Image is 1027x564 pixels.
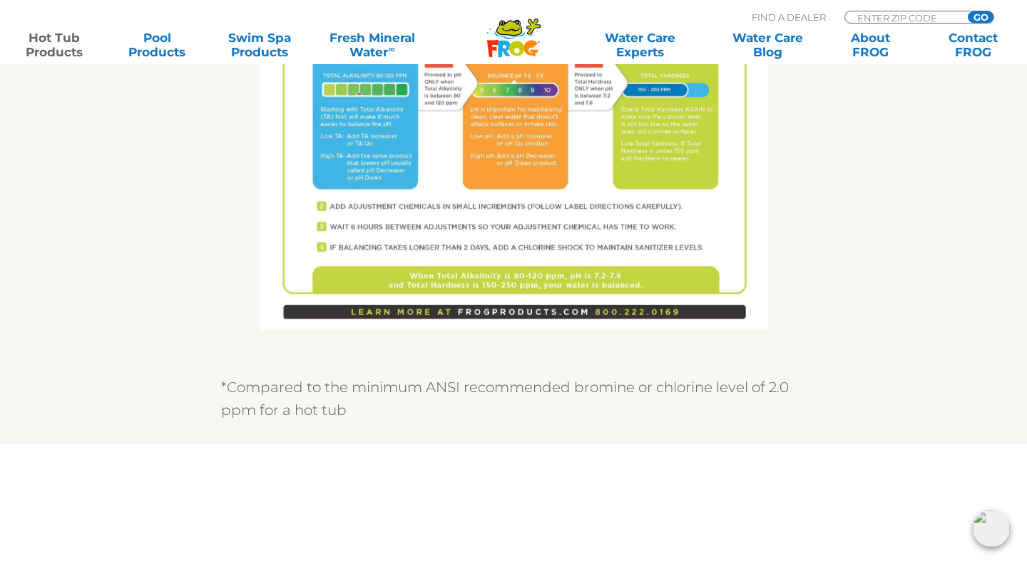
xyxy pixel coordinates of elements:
[933,31,1013,59] a: ContactFROG
[14,31,94,59] a: Hot TubProducts
[727,31,807,59] a: Water CareBlog
[221,376,806,421] p: *Compared to the minimum ANSI recommended bromine or chlorine level of 2.0 ppm for a hot tub
[117,31,197,59] a: PoolProducts
[220,31,300,59] a: Swim SpaProducts
[973,510,1010,547] img: openIcon
[388,43,394,54] sup: ∞
[968,11,993,23] input: GO
[575,31,705,59] a: Water CareExperts
[830,31,910,59] a: AboutFROG
[856,11,952,24] input: Zip Code Form
[752,11,826,24] p: Find A Dealer
[322,31,422,59] a: Fresh MineralWater∞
